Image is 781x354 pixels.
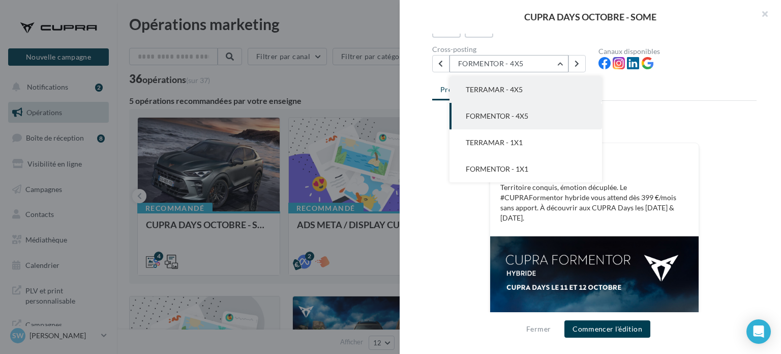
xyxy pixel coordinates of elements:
button: TERRAMAR - 4X5 [449,76,602,103]
button: Commencer l'édition [564,320,650,338]
div: Canaux disponibles [598,48,757,55]
span: TERRAMAR - 4X5 [466,85,523,94]
button: TERRAMAR - 1X1 [449,129,602,156]
button: FORMENTOR - 4X5 [449,103,602,129]
div: Open Intercom Messenger [746,319,771,344]
div: CUPRA DAYS OCTOBRE - SOME [416,12,765,21]
p: Territoire conquis, émotion décuplée. Le #CUPRAFormentor hybride vous attend dès 399 €/mois sans ... [500,182,688,223]
span: FORMENTOR - 4X5 [466,112,528,120]
span: TERRAMAR - 1X1 [466,138,523,147]
button: Fermer [522,323,555,335]
span: FORMENTOR - 1X1 [466,165,528,173]
div: Cross-posting [432,46,590,53]
button: FORMENTOR - 4X5 [449,55,568,72]
button: FORMENTOR - 1X1 [449,156,602,182]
